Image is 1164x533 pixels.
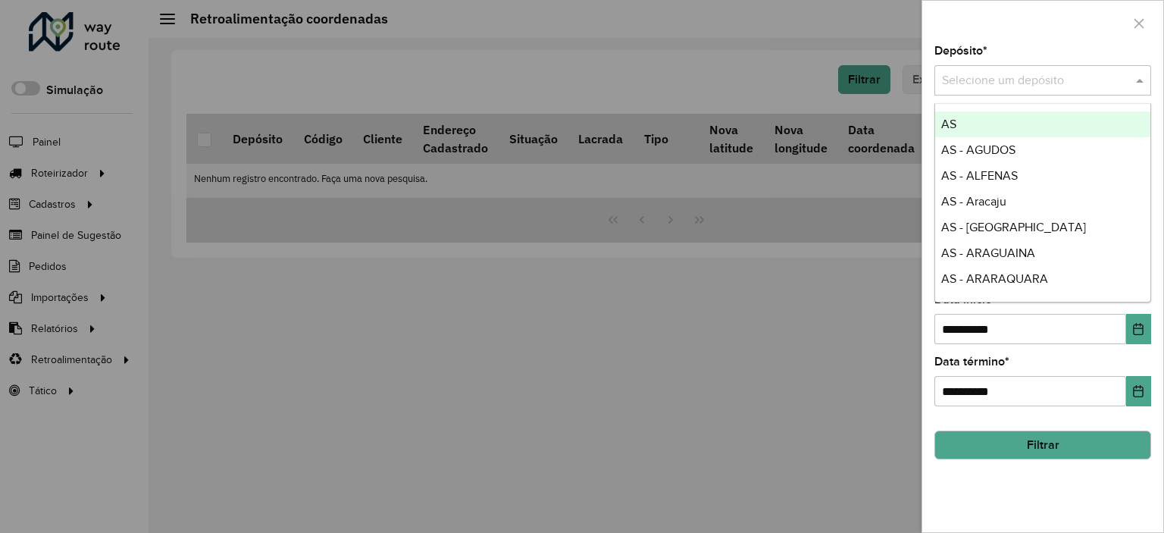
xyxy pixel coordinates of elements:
button: Choose Date [1126,314,1151,344]
label: Data término [934,353,1009,371]
span: AS [941,118,956,130]
span: AS - ARAGUAINA [941,246,1035,259]
button: Filtrar [934,431,1151,459]
span: AS - [GEOGRAPHIC_DATA] [941,221,1086,234]
span: AS - Aracaju [941,195,1006,208]
span: AS - AGUDOS [941,143,1015,156]
span: AS - ARARAQUARA [941,272,1048,285]
span: AS - ALFENAS [941,169,1018,182]
button: Choose Date [1126,376,1151,406]
label: Depósito [934,42,987,60]
ng-dropdown-panel: Options list [934,103,1151,303]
